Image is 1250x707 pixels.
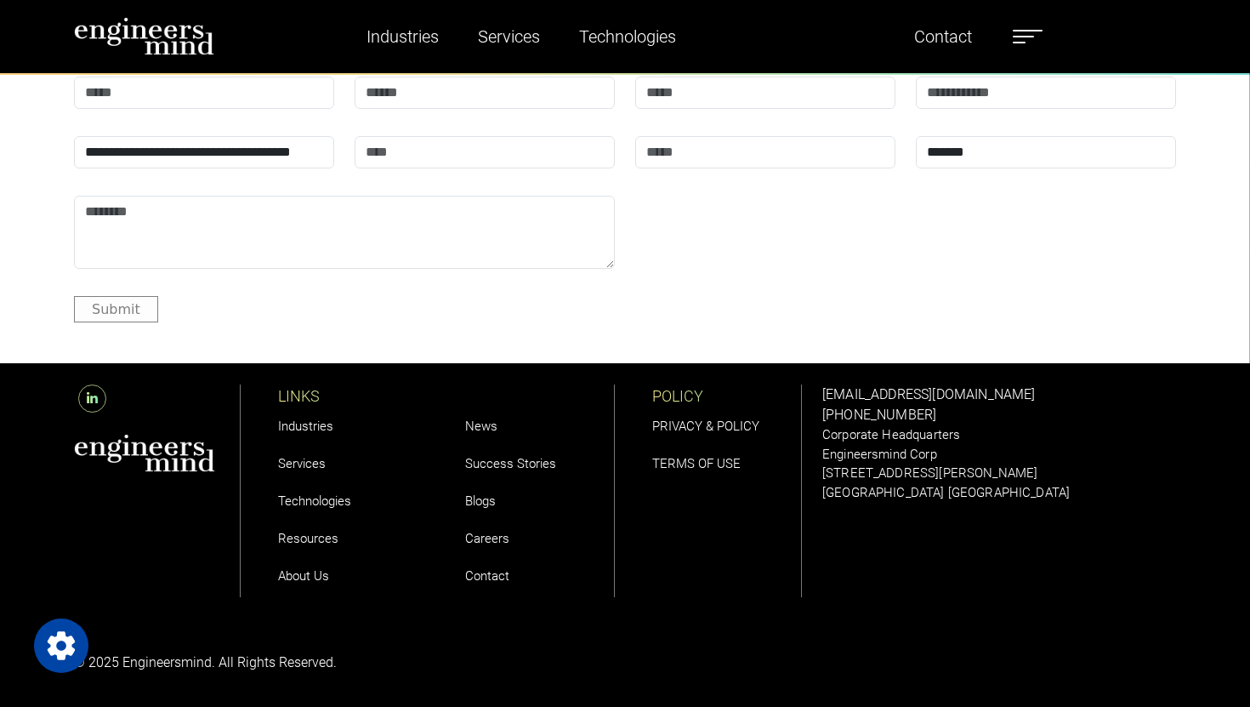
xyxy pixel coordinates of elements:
p: © 2025 Engineersmind. All Rights Reserved. [74,653,615,673]
a: Success Stories [465,456,556,471]
p: [STREET_ADDRESS][PERSON_NAME] [822,464,1176,483]
a: Technologies [278,493,351,509]
a: Technologies [572,17,683,56]
button: Submit [74,296,158,322]
a: News [465,419,497,434]
p: POLICY [652,385,801,408]
a: Services [278,456,326,471]
a: About Us [278,568,329,584]
a: Industries [360,17,446,56]
a: [PHONE_NUMBER] [822,407,936,423]
a: Resources [278,531,338,546]
a: PRIVACY & POLICY [652,419,759,434]
a: [EMAIL_ADDRESS][DOMAIN_NAME] [822,386,1035,402]
a: LinkedIn [74,391,111,407]
iframe: reCAPTCHA [635,196,894,262]
a: Blogs [465,493,496,509]
img: aws [74,434,215,472]
a: Careers [465,531,509,546]
p: LINKS [278,385,428,408]
a: Contact [907,17,979,56]
a: Contact [465,568,509,584]
img: logo [74,17,214,55]
a: Industries [278,419,333,434]
a: TERMS OF USE [652,456,741,471]
p: Engineersmind Corp [822,445,1176,465]
a: Services [471,17,547,56]
p: [GEOGRAPHIC_DATA] [GEOGRAPHIC_DATA] [822,483,1176,503]
p: Corporate Headquarters [822,425,1176,445]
